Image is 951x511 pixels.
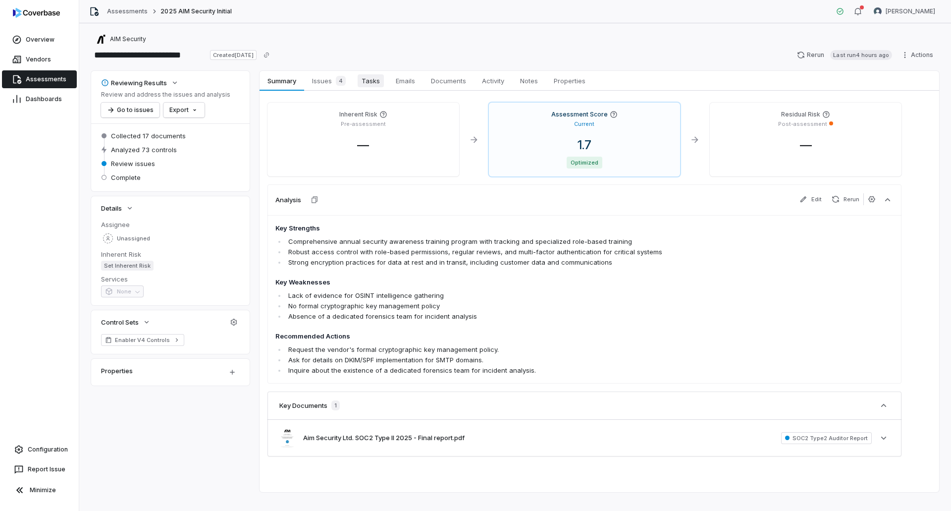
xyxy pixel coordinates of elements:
span: Configuration [28,446,68,454]
span: — [792,138,820,152]
p: Post-assessment [778,120,827,128]
button: Edit [795,193,826,205]
span: Set Inherent Risk [101,261,154,271]
li: Absence of a dedicated forensics team for incident analysis [286,311,770,322]
img: Melanie Lorent avatar [874,7,882,15]
button: RerunLast run4 hours ago [791,48,898,62]
a: Assessments [2,70,77,88]
span: Tasks [358,74,384,87]
h4: Key Weaknesses [275,278,770,287]
span: Report Issue [28,465,65,473]
span: 1 [331,400,340,410]
a: Dashboards [2,90,77,108]
button: Reviewing Results [98,74,182,92]
a: Overview [2,31,77,49]
li: Request the vendor's formal cryptographic key management policy. [286,344,770,355]
a: Enabler V4 Controls [101,334,184,346]
button: Control Sets [98,313,154,331]
p: Pre-assessment [341,120,386,128]
li: Comprehensive annual security awareness training program with tracking and specialized role-based... [286,236,770,247]
button: Aim Security Ltd. SOC2 Type II 2025 - Final report.pdf [303,433,465,443]
span: Dashboards [26,95,62,103]
h3: Analysis [275,195,301,204]
span: Minimize [30,486,56,494]
span: Documents [427,74,470,87]
p: Current [574,120,594,128]
span: Control Sets [101,318,139,327]
span: Details [101,204,122,213]
li: Strong encryption practices for data at rest and in transit, including customer data and communic... [286,257,770,268]
button: Actions [898,48,939,62]
span: 1.7 [570,138,599,152]
span: Last run 4 hours ago [830,50,892,60]
span: 2025 AIM Security Initial [160,7,232,15]
h4: Inherent Risk [339,111,377,118]
button: Rerun [828,193,863,205]
span: Activity [478,74,508,87]
span: Notes [516,74,542,87]
button: Melanie Lorent avatar[PERSON_NAME] [868,4,941,19]
button: Export [163,103,205,117]
img: logo-D7KZi-bG.svg [13,8,60,18]
li: Lack of evidence for OSINT intelligence gathering [286,290,770,301]
span: Unassigned [117,235,150,242]
span: SOC2 Type2 Auditor Report [781,432,872,444]
dt: Assignee [101,220,240,229]
span: AIM Security [110,35,146,43]
h3: Key Documents [279,401,327,410]
button: Minimize [4,480,75,500]
a: Configuration [4,441,75,458]
span: Vendors [26,56,51,63]
span: — [349,138,377,152]
li: No formal cryptographic key management policy [286,301,770,311]
span: Emails [392,74,419,87]
h4: Assessment Score [551,111,608,118]
span: 4 [336,76,346,86]
span: [PERSON_NAME] [886,7,935,15]
span: Complete [111,173,141,182]
img: abdcae9bd9f548ed8be89cd3e1208232.jpg [279,428,295,448]
span: Analyzed 73 controls [111,145,177,154]
button: Details [98,199,137,217]
li: Inquire about the existence of a dedicated forensics team for incident analysis. [286,365,770,376]
span: Review issues [111,159,155,168]
span: Created [DATE] [210,50,257,60]
span: Enabler V4 Controls [115,336,170,344]
span: Collected 17 documents [111,131,186,140]
span: Overview [26,36,54,44]
a: Assessments [107,7,148,15]
span: Summary [264,74,300,87]
h4: Recommended Actions [275,332,770,341]
button: Copy link [258,46,275,64]
a: Vendors [2,51,77,68]
span: Issues [308,74,350,88]
button: Go to issues [101,103,159,117]
span: Properties [550,74,589,87]
h4: Residual Risk [781,111,820,118]
dt: Services [101,275,240,284]
div: Reviewing Results [101,78,167,87]
p: Review and address the issues and analysis [101,91,230,99]
span: Assessments [26,75,66,83]
li: Ask for details on DKIM/SPF implementation for SMTP domains. [286,355,770,365]
button: https://aim.security/AIM Security [93,30,149,48]
button: Report Issue [4,460,75,478]
dt: Inherent Risk [101,250,240,259]
h4: Key Strengths [275,224,770,233]
li: Robust access control with role-based permissions, regular reviews, and multi-factor authenticati... [286,247,770,257]
span: Optimized [567,157,602,169]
